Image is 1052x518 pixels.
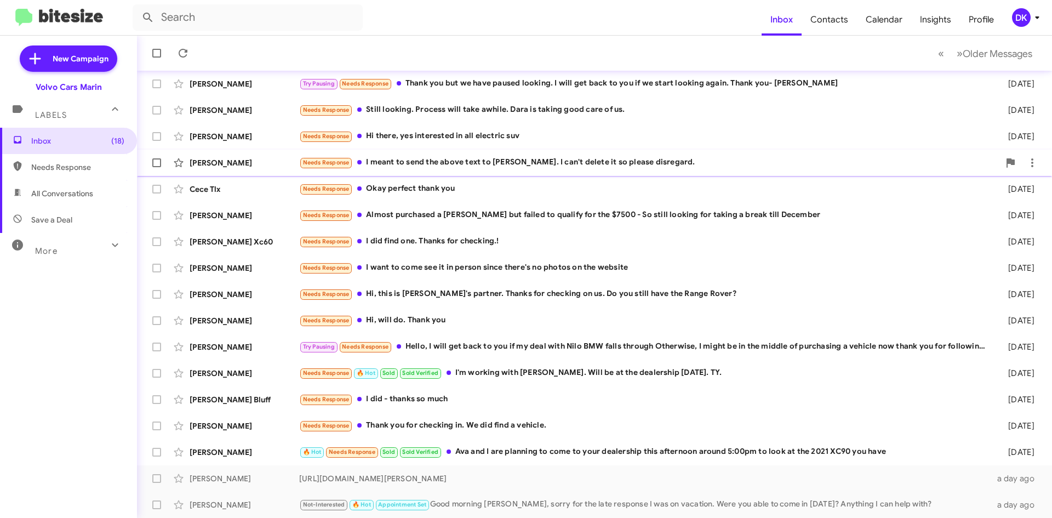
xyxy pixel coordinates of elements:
span: Older Messages [963,48,1032,60]
span: Sold Verified [402,369,438,377]
div: [DATE] [991,105,1043,116]
span: « [938,47,944,60]
span: Needs Response [303,422,350,429]
div: [DATE] [991,420,1043,431]
div: [PERSON_NAME] [190,289,299,300]
span: Needs Response [31,162,124,173]
span: Save a Deal [31,214,72,225]
div: I meant to send the above text to [PERSON_NAME]. I can't delete it so please disregard. [299,156,999,169]
div: [DATE] [991,315,1043,326]
span: Needs Response [303,264,350,271]
div: [PERSON_NAME] [190,499,299,510]
div: Ava and I are planning to come to your dealership this afternoon around 5:00pm to look at the 202... [299,446,991,458]
div: [PERSON_NAME] [190,131,299,142]
a: Calendar [857,4,911,36]
span: 🔥 Hot [357,369,375,377]
div: [PERSON_NAME] [190,341,299,352]
div: I did find one. Thanks for checking.! [299,235,991,248]
div: I did - thanks so much [299,393,991,406]
div: Hi, this is [PERSON_NAME]'s partner. Thanks for checking on us. Do you still have the Range Rover? [299,288,991,300]
div: Still looking. Process will take awhile. Dara is taking good care of us. [299,104,991,116]
div: [PERSON_NAME] [190,420,299,431]
div: Cece Tlx [190,184,299,195]
button: DK [1003,8,1040,27]
div: Volvo Cars Marin [36,82,102,93]
div: [PERSON_NAME] Bluff [190,394,299,405]
span: Needs Response [303,317,350,324]
span: Needs Response [303,185,350,192]
div: Good morning [PERSON_NAME], sorry for the late response I was on vacation. Were you able to come ... [299,498,991,511]
div: [DATE] [991,184,1043,195]
span: Try Pausing [303,80,335,87]
span: (18) [111,135,124,146]
div: [DATE] [991,78,1043,89]
a: Insights [911,4,960,36]
div: [DATE] [991,210,1043,221]
span: » [957,47,963,60]
span: 🔥 Hot [303,448,322,456]
a: Contacts [802,4,857,36]
div: [DATE] [991,289,1043,300]
div: [PERSON_NAME] [190,263,299,274]
div: [PERSON_NAME] [190,210,299,221]
span: More [35,246,58,256]
div: [PERSON_NAME] [190,78,299,89]
span: Needs Response [329,448,375,456]
span: 🔥 Hot [352,501,371,508]
button: Next [950,42,1039,65]
span: Sold [382,369,395,377]
div: Almost purchased a [PERSON_NAME] but failed to qualify for the $7500 - So still looking for takin... [299,209,991,221]
span: Needs Response [342,343,388,350]
div: Thank you but we have paused looking. I will get back to you if we start looking again. Thank you... [299,77,991,90]
div: [DATE] [991,341,1043,352]
span: Sold Verified [402,448,438,456]
div: [PERSON_NAME] [190,157,299,168]
a: Inbox [762,4,802,36]
span: Needs Response [303,396,350,403]
div: [DATE] [991,263,1043,274]
div: [PERSON_NAME] [190,447,299,458]
span: Not-Interested [303,501,345,508]
span: Needs Response [303,159,350,166]
span: Needs Response [303,133,350,140]
span: Labels [35,110,67,120]
div: [PERSON_NAME] [190,315,299,326]
div: [DATE] [991,236,1043,247]
div: DK [1012,8,1031,27]
div: [DATE] [991,131,1043,142]
span: Needs Response [303,369,350,377]
a: New Campaign [20,45,117,72]
div: [PERSON_NAME] [190,473,299,484]
div: I want to come see it in person since there's no photos on the website [299,261,991,274]
div: Thank you for checking in. We did find a vehicle. [299,419,991,432]
div: [PERSON_NAME] [190,105,299,116]
div: [PERSON_NAME] Xc60 [190,236,299,247]
span: Needs Response [303,291,350,298]
span: Inbox [31,135,124,146]
span: All Conversations [31,188,93,199]
div: Hello, I will get back to you if my deal with Nilo BMW falls through Otherwise, I might be in the... [299,340,991,353]
div: Okay perfect thank you [299,183,991,195]
span: Appointment Set [378,501,426,508]
div: [DATE] [991,368,1043,379]
input: Search [133,4,363,31]
span: Needs Response [303,238,350,245]
div: Hi there, yes interested in all electric suv [299,130,991,143]
span: New Campaign [53,53,108,64]
button: Previous [931,42,951,65]
div: [URL][DOMAIN_NAME][PERSON_NAME] [299,473,991,484]
div: Hi, will do. Thank you [299,314,991,327]
div: I'm working with [PERSON_NAME]. Will be at the dealership [DATE]. TY. [299,367,991,379]
div: [PERSON_NAME] [190,368,299,379]
div: [DATE] [991,447,1043,458]
span: Try Pausing [303,343,335,350]
div: a day ago [991,499,1043,510]
div: [DATE] [991,394,1043,405]
a: Profile [960,4,1003,36]
nav: Page navigation example [932,42,1039,65]
span: Needs Response [342,80,388,87]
